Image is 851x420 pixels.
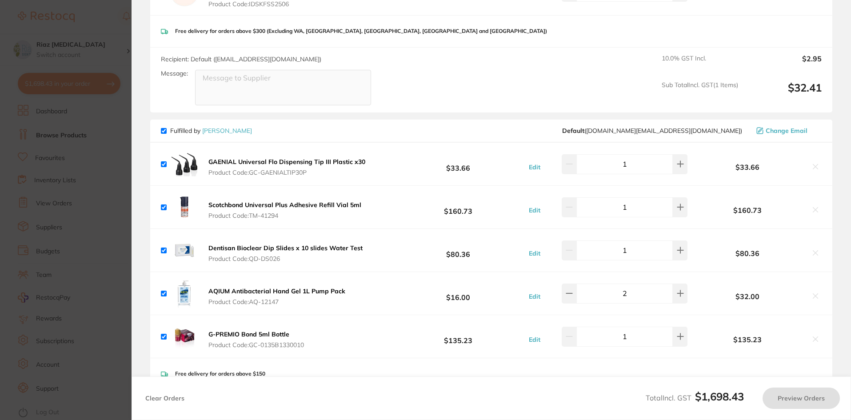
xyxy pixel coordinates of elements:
[208,201,361,209] b: Scotchbond Universal Plus Adhesive Refill Vial 5ml
[562,127,584,135] b: Default
[161,55,321,63] span: Recipient: Default ( [EMAIL_ADDRESS][DOMAIN_NAME] )
[208,287,345,295] b: AQIUM Antibacterial Hand Gel 1L Pump Pack
[526,292,543,300] button: Edit
[175,371,265,377] p: Free delivery for orders above $150
[208,244,363,252] b: Dentisan Bioclear Dip Slides x 10 slides Water Test
[392,242,524,259] b: $80.36
[161,70,188,77] label: Message:
[562,127,742,134] span: customer.care@henryschein.com.au
[392,285,524,302] b: $16.00
[208,169,365,176] span: Product Code: GC-GAENIALTIP30P
[202,127,252,135] a: [PERSON_NAME]
[206,287,348,306] button: AQIUM Antibacterial Hand Gel 1L Pump Pack Product Code:AQ-12147
[745,81,822,106] output: $32.41
[208,255,363,262] span: Product Code: QD-DS026
[646,393,744,402] span: Total Incl. GST
[526,336,543,344] button: Edit
[206,330,307,349] button: G-PREMIO Bond 5ml Bottle Product Code:GC-0135B1330010
[745,55,822,74] output: $2.95
[206,201,364,220] button: Scotchbond Universal Plus Adhesive Refill Vial 5ml Product Code:TM-41294
[662,55,738,74] span: 10.0 % GST Incl.
[208,0,389,8] span: Product Code: IDSKFSS2506
[766,127,807,134] span: Change Email
[695,390,744,403] b: $1,698.43
[170,322,199,351] img: ZmcwdGpqbw
[208,158,365,166] b: GAENIAL Universal Flo Dispensing Tip III Plastic x30
[170,193,199,221] img: OTV4NmZkNA
[206,158,368,176] button: GAENIAL Universal Flo Dispensing Tip III Plastic x30 Product Code:GC-GAENIALTIP30P
[526,249,543,257] button: Edit
[392,328,524,345] b: $135.23
[170,279,199,308] img: aTl3N3RsYw
[754,127,822,135] button: Change Email
[690,249,806,257] b: $80.36
[763,388,840,409] button: Preview Orders
[690,206,806,214] b: $160.73
[208,330,289,338] b: G-PREMIO Bond 5ml Bottle
[208,298,345,305] span: Product Code: AQ-12147
[526,206,543,214] button: Edit
[175,28,547,34] p: Free delivery for orders above $300 (Excluding WA, [GEOGRAPHIC_DATA], [GEOGRAPHIC_DATA], [GEOGRAP...
[206,244,365,263] button: Dentisan Bioclear Dip Slides x 10 slides Water Test Product Code:QD-DS026
[208,341,304,348] span: Product Code: GC-0135B1330010
[690,163,806,171] b: $33.66
[690,336,806,344] b: $135.23
[170,236,199,264] img: bTN3emZoNg
[690,292,806,300] b: $32.00
[392,199,524,216] b: $160.73
[526,163,543,171] button: Edit
[662,81,738,106] span: Sub Total Incl. GST ( 1 Items)
[208,212,361,219] span: Product Code: TM-41294
[392,156,524,172] b: $33.66
[170,127,252,134] p: Fulfilled by
[143,388,187,409] button: Clear Orders
[170,150,199,178] img: YXI4ZGQybQ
